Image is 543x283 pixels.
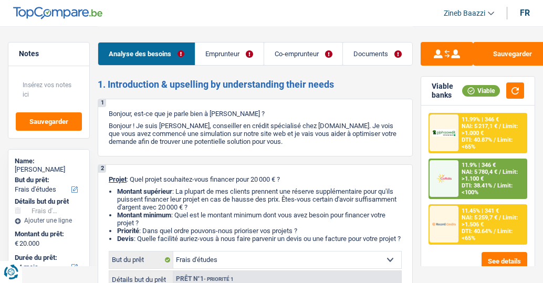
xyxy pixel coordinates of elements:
[462,228,513,242] span: Limit: <65%
[462,169,497,175] span: NAI: 5 780,4 €
[98,99,106,107] div: 1
[109,251,173,268] label: But du prêt
[117,235,402,243] li: : Quelle facilité auriez-vous à nous faire parvenir un devis ou une facture pour votre projet ?
[16,112,82,131] button: Sauvegarder
[499,123,501,130] span: /
[117,187,172,195] strong: Montant supérieur
[462,207,499,214] div: 11.45% | 341 €
[109,271,173,283] label: Détails but du prêt
[432,129,456,137] img: AlphaCredit
[462,123,518,137] span: Limit: >1.000 €
[15,239,18,248] span: €
[204,276,234,282] span: - Priorité 1
[462,137,492,143] span: DTI: 40.87%
[520,8,530,18] div: fr
[19,49,79,58] h5: Notes
[432,218,456,230] img: Record Credits
[173,276,236,282] div: Prêt n°1
[494,228,496,235] span: /
[432,82,462,100] div: Viable banks
[462,214,497,221] span: NAI: 5 259,7 €
[109,110,402,118] p: Bonjour, est-ce que je parle bien à [PERSON_NAME] ?
[15,165,83,174] div: [PERSON_NAME]
[462,214,518,228] span: Limit: >1.506 €
[494,182,496,189] span: /
[98,79,413,90] h2: 1. Introduction & upselling by understanding their needs
[462,123,497,130] span: NAI: 5 217,1 €
[15,157,83,165] div: Name:
[98,165,106,173] div: 2
[462,116,499,123] div: 11.99% | 346 €
[117,187,402,211] li: : La plupart de mes clients prennent une réserve supplémentaire pour qu'ils puissent financer leu...
[117,211,402,227] li: : Quel est le montant minimum dont vous avez besoin pour financer votre projet ?
[343,43,412,65] a: Documents
[482,252,527,270] button: See details
[462,182,492,189] span: DTI: 38.41%
[499,214,501,221] span: /
[15,254,81,262] label: Durée du prêt:
[117,211,171,219] strong: Montant minimum
[117,227,139,235] strong: Priorité
[109,122,402,145] p: Bonjour ! Je suis [PERSON_NAME], conseiller en crédit spécialisé chez [DOMAIN_NAME]. Je vois que ...
[15,197,83,206] div: Détails but du prêt
[117,227,402,235] li: : Dans quel ordre pouvons-nous prioriser vos projets ?
[462,169,518,182] span: Limit: >1.100 €
[117,235,134,243] span: Devis
[462,162,496,169] div: 11.9% | 346 €
[432,173,456,185] img: Cofidis
[462,137,513,150] span: Limit: <65%
[15,217,83,224] div: Ajouter une ligne
[435,5,494,22] a: Zineb Baazzi
[499,169,501,175] span: /
[462,228,492,235] span: DTI: 40.64%
[195,43,264,65] a: Emprunteur
[494,137,496,143] span: /
[29,118,68,125] span: Sauvegarder
[462,182,513,196] span: Limit: <100%
[15,176,81,184] label: But du prêt:
[109,175,402,183] p: : Quel projet souhaitez-vous financer pour 20 000 € ?
[13,7,102,19] img: TopCompare Logo
[444,9,485,18] span: Zineb Baazzi
[109,175,127,183] span: Projet
[264,43,342,65] a: Co-emprunteur
[15,230,81,238] label: Montant du prêt:
[98,43,194,65] a: Analyse des besoins
[462,85,500,97] div: Viable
